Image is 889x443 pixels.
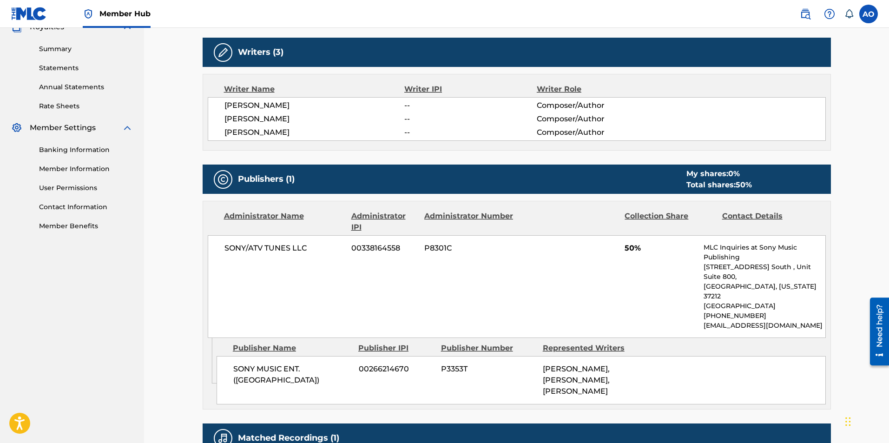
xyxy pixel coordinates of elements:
img: Writers [217,47,229,58]
div: Represented Writers [543,343,638,354]
img: expand [122,122,133,133]
span: 50% [625,243,697,254]
iframe: Resource Center [863,294,889,369]
span: Member Hub [99,8,151,19]
div: Contact Details [722,211,812,233]
span: SONY/ATV TUNES LLC [224,243,345,254]
iframe: Chat Widget [843,398,889,443]
div: User Menu [859,5,878,23]
img: MLC Logo [11,7,47,20]
div: Drag [845,408,851,436]
p: [PHONE_NUMBER] [704,311,825,321]
a: Statements [39,63,133,73]
img: Publishers [217,174,229,185]
img: Top Rightsholder [83,8,94,20]
span: 00338164558 [351,243,417,254]
span: Composer/Author [537,100,657,111]
a: Contact Information [39,202,133,212]
span: P3353T [441,364,536,375]
p: [STREET_ADDRESS] South , Unit Suite 800, [704,262,825,282]
div: Help [820,5,839,23]
div: Writer Name [224,84,405,95]
div: My shares: [686,168,752,179]
span: Member Settings [30,122,96,133]
div: Publisher Number [441,343,536,354]
h5: Publishers (1) [238,174,295,185]
div: Administrator Name [224,211,344,233]
div: Writer IPI [404,84,537,95]
span: [PERSON_NAME] [224,127,405,138]
p: [EMAIL_ADDRESS][DOMAIN_NAME] [704,321,825,331]
span: 50 % [736,180,752,189]
a: User Permissions [39,183,133,193]
div: Total shares: [686,179,752,191]
a: Banking Information [39,145,133,155]
span: -- [404,127,536,138]
img: help [824,8,835,20]
a: Rate Sheets [39,101,133,111]
div: Administrator Number [424,211,514,233]
p: [GEOGRAPHIC_DATA] [704,301,825,311]
span: -- [404,113,536,125]
span: 0 % [728,169,740,178]
span: Composer/Author [537,127,657,138]
span: -- [404,100,536,111]
a: Member Information [39,164,133,174]
div: Writer Role [537,84,657,95]
a: Summary [39,44,133,54]
h5: Writers (3) [238,47,283,58]
div: Collection Share [625,211,715,233]
div: Publisher IPI [358,343,434,354]
img: search [800,8,811,20]
p: [GEOGRAPHIC_DATA], [US_STATE] 37212 [704,282,825,301]
p: MLC Inquiries at Sony Music Publishing [704,243,825,262]
a: Annual Statements [39,82,133,92]
span: [PERSON_NAME] [224,100,405,111]
a: Member Benefits [39,221,133,231]
span: 00266214670 [359,364,434,375]
span: [PERSON_NAME] [224,113,405,125]
a: Public Search [796,5,815,23]
span: Composer/Author [537,113,657,125]
div: Publisher Name [233,343,351,354]
span: P8301C [424,243,514,254]
img: Member Settings [11,122,22,133]
span: [PERSON_NAME], [PERSON_NAME], [PERSON_NAME] [543,364,610,396]
div: Administrator IPI [351,211,417,233]
div: Notifications [844,9,854,19]
span: SONY MUSIC ENT. ([GEOGRAPHIC_DATA]) [233,364,352,386]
